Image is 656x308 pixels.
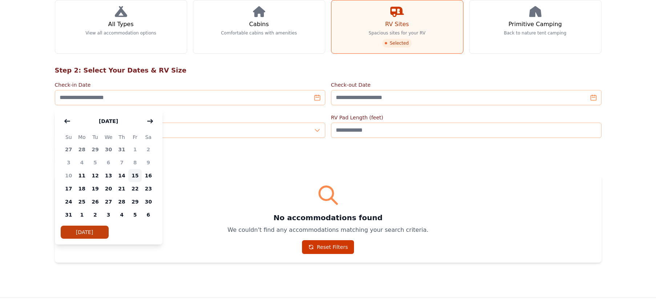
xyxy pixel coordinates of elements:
[55,65,601,75] h2: Step 2: Select Your Dates & RV Size
[508,20,562,29] h3: Primitive Camping
[142,143,155,156] span: 2
[249,20,269,29] h3: Cabins
[55,81,325,89] label: Check-in Date
[89,156,102,169] span: 5
[142,169,155,182] span: 16
[115,156,129,169] span: 7
[128,169,142,182] span: 15
[385,20,409,29] h3: RV Sites
[75,133,89,141] span: Mo
[221,30,297,36] p: Comfortable cabins with amenities
[142,182,155,195] span: 23
[85,30,156,36] p: View all accommodation options
[75,182,89,195] span: 18
[115,195,129,208] span: 28
[102,208,115,221] span: 3
[62,169,76,182] span: 10
[75,208,89,221] span: 1
[382,39,411,48] span: Selected
[89,143,102,156] span: 29
[89,182,102,195] span: 19
[89,169,102,182] span: 12
[331,81,601,89] label: Check-out Date
[369,30,425,36] p: Spacious sites for your RV
[331,114,601,121] label: RV Pad Length (feet)
[142,195,155,208] span: 30
[64,213,593,223] h3: No accommodations found
[62,182,76,195] span: 17
[75,195,89,208] span: 25
[89,133,102,141] span: Tu
[102,156,115,169] span: 6
[115,182,129,195] span: 21
[302,240,354,254] a: Reset Filters
[61,226,109,239] button: [DATE]
[102,143,115,156] span: 30
[64,226,593,234] p: We couldn't find any accommodations matching your search criteria.
[142,133,155,141] span: Sa
[128,195,142,208] span: 29
[142,208,155,221] span: 6
[75,169,89,182] span: 11
[62,143,76,156] span: 27
[62,133,76,141] span: Su
[142,156,155,169] span: 9
[115,143,129,156] span: 31
[115,169,129,182] span: 14
[504,30,567,36] p: Back to nature tent camping
[92,114,125,128] button: [DATE]
[128,143,142,156] span: 1
[108,20,133,29] h3: All Types
[89,195,102,208] span: 26
[102,169,115,182] span: 13
[89,208,102,221] span: 2
[102,182,115,195] span: 20
[75,156,89,169] span: 4
[128,133,142,141] span: Fr
[62,208,76,221] span: 31
[62,156,76,169] span: 3
[75,143,89,156] span: 28
[115,133,129,141] span: Th
[62,195,76,208] span: 24
[128,182,142,195] span: 22
[55,114,325,121] label: Number of Guests
[115,208,129,221] span: 4
[102,133,115,141] span: We
[102,195,115,208] span: 27
[128,208,142,221] span: 5
[128,156,142,169] span: 8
